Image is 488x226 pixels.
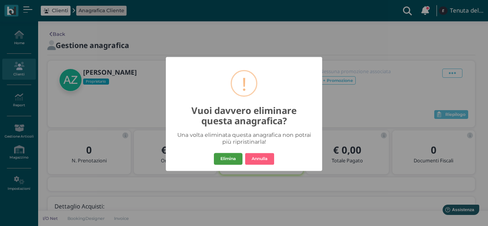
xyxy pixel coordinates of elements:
[245,153,274,165] button: Annulla
[175,131,313,145] div: Una volta eliminata questa anagrafica non potrai più ripristinarla!
[166,99,322,126] h2: Vuoi davvero eliminare questa anagrafica?
[214,153,242,165] button: Elimina
[242,72,247,96] div: !
[22,6,50,12] span: Assistenza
